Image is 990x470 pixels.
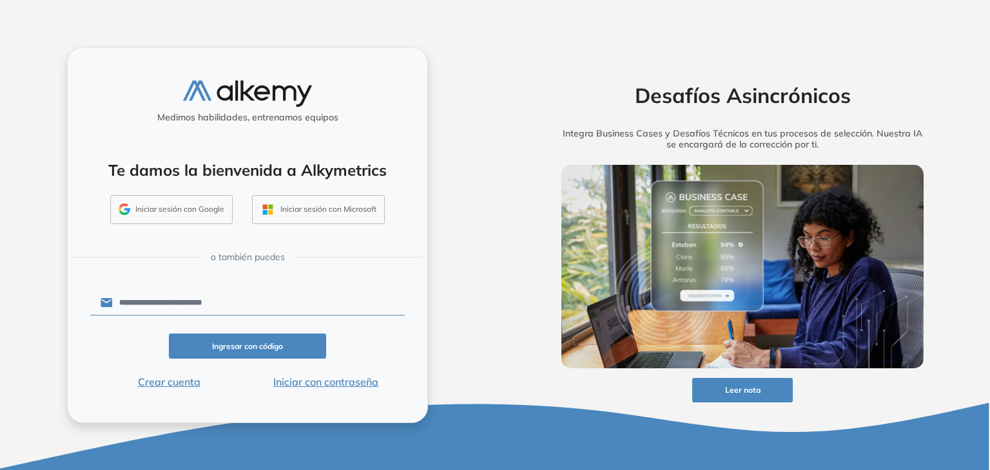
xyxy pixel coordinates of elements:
[110,195,233,225] button: Iniciar sesión con Google
[84,161,411,180] h4: Te damos la bienvenida a Alkymetrics
[926,408,990,470] iframe: Chat Widget
[211,250,285,264] span: o también puedes
[541,128,944,150] h5: Integra Business Cases y Desafíos Técnicos en tus procesos de selección. Nuestra IA se encargará ...
[169,334,326,359] button: Ingresar con código
[183,80,312,107] img: logo-alkemy
[247,374,405,390] button: Iniciar con contraseña
[561,165,924,368] img: img-more-info
[692,378,793,403] button: Leer nota
[73,112,422,123] h5: Medimos habilidades, entrenamos equipos
[252,195,385,225] button: Iniciar sesión con Microsoft
[90,374,247,390] button: Crear cuenta
[541,83,944,108] h2: Desafíos Asincrónicos
[260,202,275,217] img: OUTLOOK_ICON
[926,408,990,470] div: Widget de chat
[119,203,130,215] img: GMAIL_ICON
